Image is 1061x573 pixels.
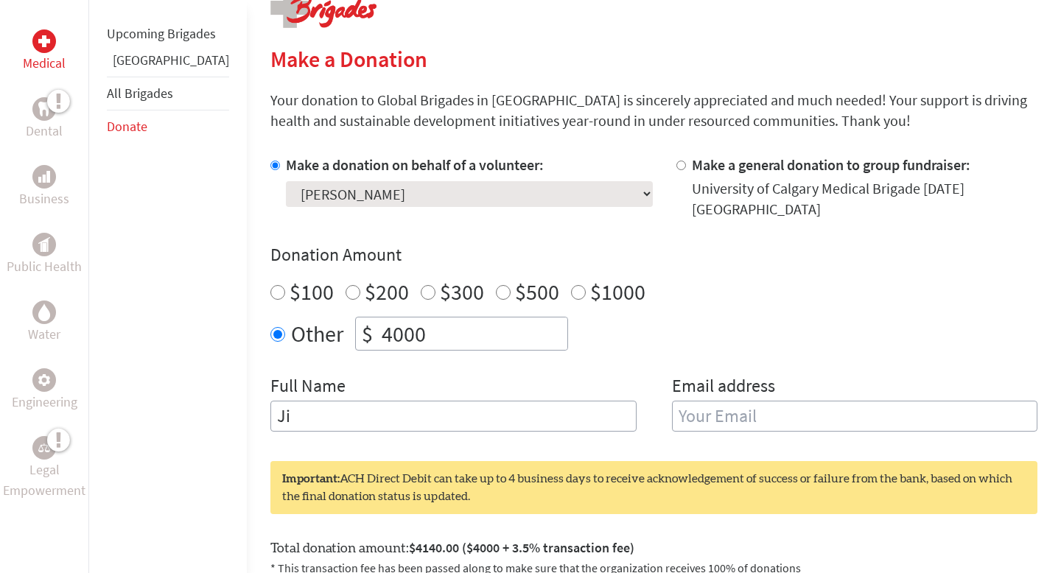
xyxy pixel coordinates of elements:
p: Public Health [7,256,82,277]
p: Your donation to Global Brigades in [GEOGRAPHIC_DATA] is sincerely appreciated and much needed! Y... [270,90,1037,131]
a: DentalDental [26,97,63,141]
p: Engineering [12,392,77,412]
p: Dental [26,121,63,141]
li: Upcoming Brigades [107,18,229,50]
p: Business [19,189,69,209]
div: Water [32,300,56,324]
div: $ [356,317,379,350]
strong: Important: [282,473,340,485]
div: University of Calgary Medical Brigade [DATE] [GEOGRAPHIC_DATA] [692,178,1037,219]
div: Legal Empowerment [32,436,56,460]
span: $4140.00 ($4000 + 3.5% transaction fee) [409,539,634,556]
a: MedicalMedical [23,29,66,74]
div: Dental [32,97,56,121]
label: Total donation amount: [270,538,634,559]
label: $300 [440,278,484,306]
a: Public HealthPublic Health [7,233,82,277]
label: Email address [672,374,775,401]
img: Water [38,303,50,320]
div: Public Health [32,233,56,256]
div: Engineering [32,368,56,392]
img: Medical [38,35,50,47]
li: All Brigades [107,77,229,110]
a: All Brigades [107,85,173,102]
label: Full Name [270,374,346,401]
div: Medical [32,29,56,53]
input: Your Email [672,401,1038,432]
li: Donate [107,110,229,143]
img: Engineering [38,374,50,386]
a: EngineeringEngineering [12,368,77,412]
label: Other [291,317,343,351]
input: Enter Amount [379,317,567,350]
img: Legal Empowerment [38,443,50,452]
img: Business [38,171,50,183]
a: [GEOGRAPHIC_DATA] [113,52,229,68]
a: Upcoming Brigades [107,25,216,42]
a: BusinessBusiness [19,165,69,209]
p: Legal Empowerment [3,460,85,501]
p: Water [28,324,60,345]
img: Public Health [38,237,50,252]
li: Panama [107,50,229,77]
img: Dental [38,102,50,116]
h2: Make a Donation [270,46,1037,72]
a: Legal EmpowermentLegal Empowerment [3,436,85,501]
div: Business [32,165,56,189]
label: $100 [290,278,334,306]
a: WaterWater [28,300,60,345]
label: $500 [515,278,559,306]
p: Medical [23,53,66,74]
label: Make a general donation to group fundraiser: [692,155,970,174]
label: Make a donation on behalf of a volunteer: [286,155,544,174]
label: $1000 [590,278,645,306]
label: $200 [365,278,409,306]
div: ACH Direct Debit can take up to 4 business days to receive acknowledgement of success or failure ... [270,461,1037,514]
input: Enter Full Name [270,401,637,432]
a: Donate [107,118,147,135]
h4: Donation Amount [270,243,1037,267]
